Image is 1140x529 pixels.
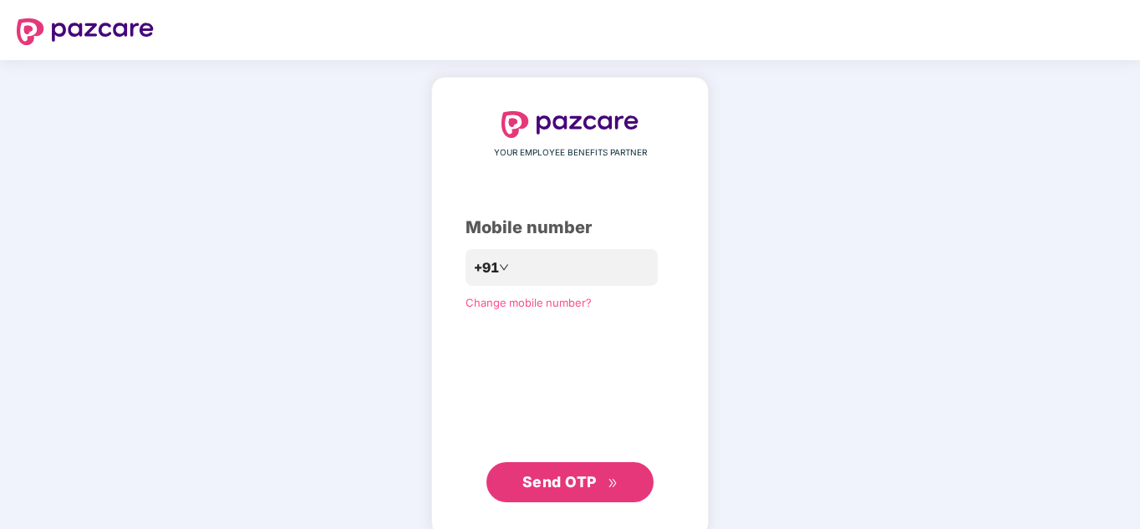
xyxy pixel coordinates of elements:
[466,296,592,309] a: Change mobile number?
[494,146,647,160] span: YOUR EMPLOYEE BENEFITS PARTNER
[466,215,674,241] div: Mobile number
[499,262,509,272] span: down
[522,473,597,491] span: Send OTP
[474,257,499,278] span: +91
[501,111,639,138] img: logo
[608,478,618,489] span: double-right
[17,18,154,45] img: logo
[486,462,654,502] button: Send OTPdouble-right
